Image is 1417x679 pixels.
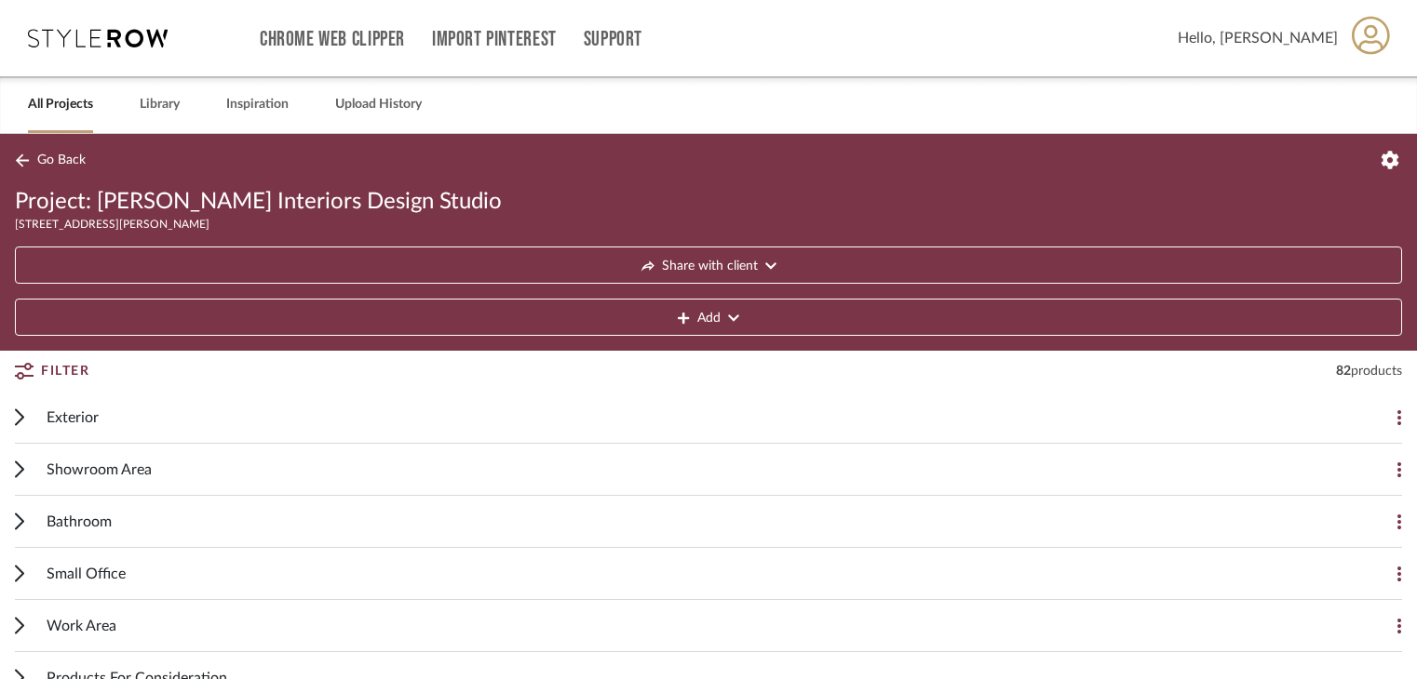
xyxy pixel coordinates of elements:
a: Chrome Web Clipper [260,32,405,47]
span: Filter [41,354,89,388]
span: Share with client [662,247,758,285]
button: Filter [15,354,89,388]
button: Add [15,299,1402,336]
div: [STREET_ADDRESS][PERSON_NAME] [15,217,1402,232]
span: Add [697,300,721,337]
span: Small Office [47,563,126,585]
a: Support [584,32,642,47]
span: Bathroom [47,511,112,533]
button: Go Back [15,149,92,172]
a: Inspiration [226,92,289,117]
span: Work Area [47,615,116,637]
span: Go Back [37,153,86,168]
span: Project: [PERSON_NAME] Interiors Design Studio [15,187,502,217]
a: Library [140,92,180,117]
div: 82 [1336,362,1402,380]
button: Share with client [15,246,1402,284]
a: All Projects [28,92,93,117]
a: Upload History [335,92,422,117]
span: Showroom Area [47,459,152,481]
a: Import Pinterest [432,32,557,47]
span: products [1351,365,1402,378]
span: Hello, [PERSON_NAME] [1178,27,1338,49]
span: Exterior [47,406,99,429]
